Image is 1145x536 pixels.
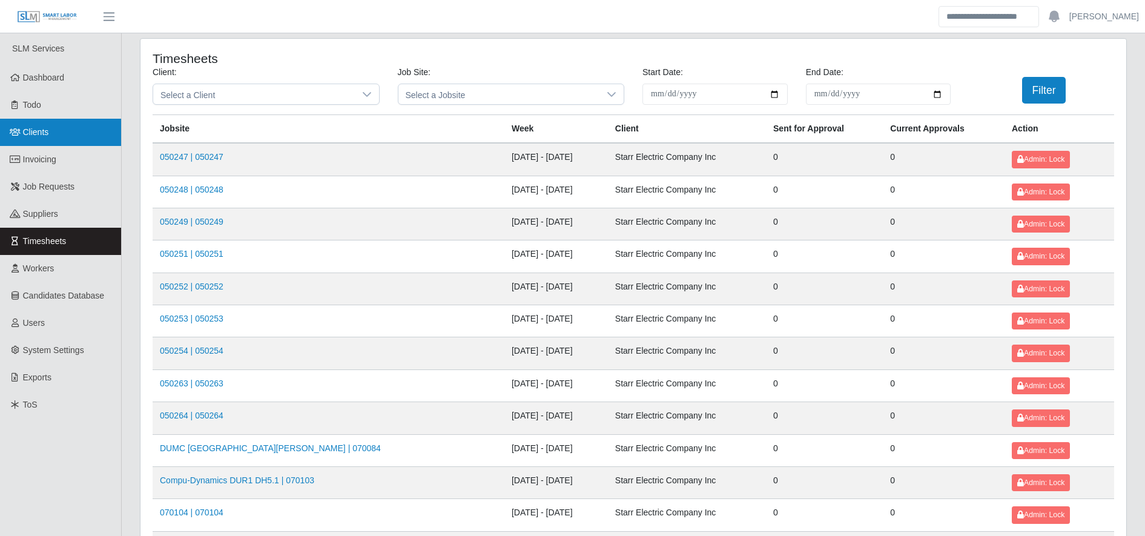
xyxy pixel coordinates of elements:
td: 0 [883,305,1005,337]
button: Admin: Lock [1012,216,1070,233]
span: Admin: Lock [1017,220,1064,228]
span: Exports [23,372,51,382]
td: 0 [883,273,1005,305]
span: Timesheets [23,236,67,246]
span: Candidates Database [23,291,105,300]
a: 050247 | 050247 [160,152,223,162]
td: 0 [766,434,883,466]
span: Admin: Lock [1017,155,1064,164]
th: Sent for Approval [766,115,883,144]
td: Starr Electric Company Inc [608,240,766,273]
label: End Date: [806,66,843,79]
td: 0 [766,369,883,402]
td: 0 [883,143,1005,176]
span: Admin: Lock [1017,349,1064,357]
td: 0 [883,240,1005,273]
td: 0 [766,402,883,434]
a: 050249 | 050249 [160,217,223,227]
a: 070104 | 070104 [160,508,223,517]
button: Admin: Lock [1012,184,1070,200]
td: [DATE] - [DATE] [504,402,608,434]
label: Start Date: [642,66,683,79]
input: Search [939,6,1039,27]
span: Admin: Lock [1017,414,1064,422]
td: Starr Electric Company Inc [608,369,766,402]
a: 050264 | 050264 [160,411,223,420]
span: Dashboard [23,73,65,82]
td: [DATE] - [DATE] [504,434,608,466]
td: [DATE] - [DATE] [504,176,608,208]
span: Todo [23,100,41,110]
h4: Timesheets [153,51,543,66]
td: Starr Electric Company Inc [608,337,766,369]
th: Client [608,115,766,144]
td: 0 [766,143,883,176]
span: ToS [23,400,38,409]
button: Admin: Lock [1012,506,1070,523]
span: Workers [23,263,54,273]
td: 0 [883,434,1005,466]
td: 0 [883,466,1005,498]
a: 050248 | 050248 [160,185,223,194]
span: Select a Jobsite [398,84,600,104]
span: Job Requests [23,182,75,191]
td: Starr Electric Company Inc [608,466,766,498]
a: 050252 | 050252 [160,282,223,291]
span: Invoicing [23,154,56,164]
td: 0 [766,499,883,531]
a: 050253 | 050253 [160,314,223,323]
img: SLM Logo [17,10,78,24]
td: 0 [883,499,1005,531]
span: System Settings [23,345,84,355]
button: Admin: Lock [1012,345,1070,362]
td: [DATE] - [DATE] [504,143,608,176]
span: Admin: Lock [1017,188,1064,196]
button: Admin: Lock [1012,409,1070,426]
td: [DATE] - [DATE] [504,305,608,337]
td: 0 [766,240,883,273]
td: 0 [766,466,883,498]
span: Admin: Lock [1017,478,1064,487]
label: Job Site: [398,66,431,79]
button: Filter [1022,77,1066,104]
button: Admin: Lock [1012,280,1070,297]
a: DUMC [GEOGRAPHIC_DATA][PERSON_NAME] | 070084 [160,443,381,453]
th: Week [504,115,608,144]
span: SLM Services [12,44,64,53]
label: Client: [153,66,177,79]
td: [DATE] - [DATE] [504,208,608,240]
td: Starr Electric Company Inc [608,434,766,466]
span: Select a Client [153,84,355,104]
span: Clients [23,127,49,137]
td: [DATE] - [DATE] [504,499,608,531]
td: 0 [766,208,883,240]
td: Starr Electric Company Inc [608,143,766,176]
td: Starr Electric Company Inc [608,208,766,240]
span: Suppliers [23,209,58,219]
td: 0 [883,176,1005,208]
td: Starr Electric Company Inc [608,273,766,305]
td: [DATE] - [DATE] [504,337,608,369]
button: Admin: Lock [1012,151,1070,168]
a: 050251 | 050251 [160,249,223,259]
td: 0 [766,273,883,305]
button: Admin: Lock [1012,377,1070,394]
td: 0 [766,305,883,337]
td: 0 [883,337,1005,369]
td: Starr Electric Company Inc [608,305,766,337]
a: [PERSON_NAME] [1069,10,1139,23]
button: Admin: Lock [1012,442,1070,459]
td: 0 [766,337,883,369]
span: Admin: Lock [1017,317,1064,325]
button: Admin: Lock [1012,474,1070,491]
a: 050263 | 050263 [160,379,223,388]
td: [DATE] - [DATE] [504,273,608,305]
th: Jobsite [153,115,504,144]
a: 050254 | 050254 [160,346,223,356]
button: Admin: Lock [1012,248,1070,265]
span: Users [23,318,45,328]
span: Admin: Lock [1017,285,1064,293]
td: 0 [883,402,1005,434]
td: Starr Electric Company Inc [608,499,766,531]
td: 0 [766,176,883,208]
